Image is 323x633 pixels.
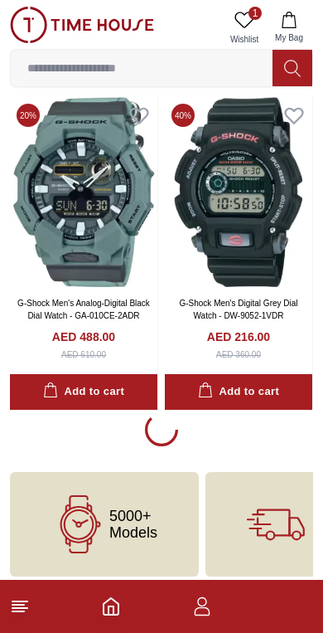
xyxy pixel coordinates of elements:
h4: AED 488.00 [52,329,115,345]
span: 1 [248,7,262,20]
img: ... [10,7,154,43]
a: Home [101,596,121,616]
div: Add to cart [43,382,124,402]
div: AED 360.00 [216,348,261,361]
img: G-Shock Men's Analog-Digital Black Dial Watch - GA-010CE-2ADR [10,97,157,287]
a: 1Wishlist [224,7,265,49]
div: Add to cart [198,382,279,402]
h4: AED 216.00 [207,329,270,345]
span: 5000+ Models [109,508,157,541]
span: 40 % [171,104,195,127]
span: 20 % [17,104,40,127]
a: G-Shock Men's Digital Grey Dial Watch - DW-9052-1VDR [179,299,297,320]
a: G-Shock Men's Analog-Digital Black Dial Watch - GA-010CE-2ADR [17,299,150,320]
button: Add to cart [10,374,157,410]
div: AED 610.00 [61,348,106,361]
button: Add to cart [165,374,312,410]
button: My Bag [265,7,313,49]
span: My Bag [268,32,310,44]
span: Wishlist [224,33,265,46]
img: G-Shock Men's Digital Grey Dial Watch - DW-9052-1VDR [165,97,312,287]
